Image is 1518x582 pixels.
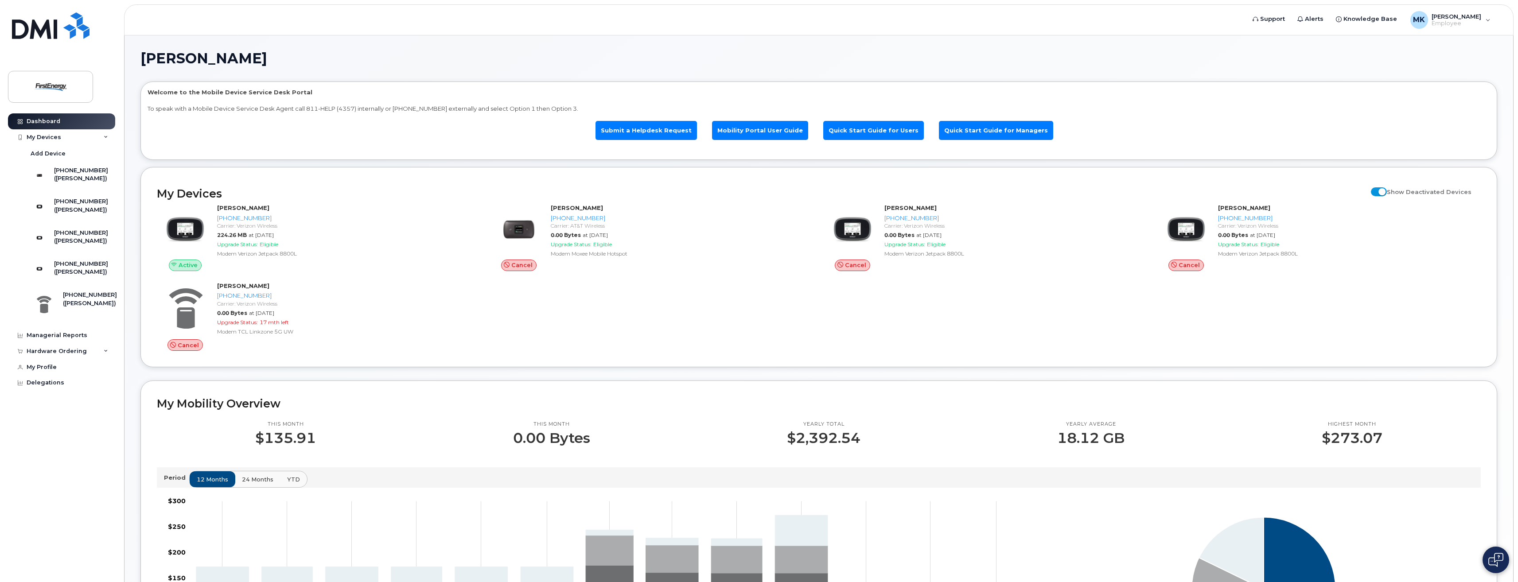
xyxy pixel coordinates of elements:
[217,291,476,300] div: [PHONE_NUMBER]
[1218,222,1477,229] div: Carrier: Verizon Wireless
[157,282,480,351] a: Cancel[PERSON_NAME][PHONE_NUMBER]Carrier: Verizon Wireless0.00 Bytesat [DATE]Upgrade Status:17 mt...
[787,430,860,446] p: $2,392.54
[1218,250,1477,257] div: Modem Verizon Jetpack 8800L
[939,121,1053,140] a: Quick Start Guide for Managers
[217,328,476,335] div: Modem TCL Linkzone 5G UW
[217,250,476,257] div: Modem Verizon Jetpack 8800L
[1218,204,1270,211] strong: [PERSON_NAME]
[1218,241,1259,248] span: Upgrade Status:
[1250,232,1275,238] span: at [DATE]
[712,121,808,140] a: Mobility Portal User Guide
[157,204,480,271] a: Active[PERSON_NAME][PHONE_NUMBER]Carrier: Verizon Wireless224.26 MBat [DATE]Upgrade Status:Eligib...
[168,523,186,531] tspan: $250
[1218,214,1477,222] div: [PHONE_NUMBER]
[217,319,258,326] span: Upgrade Status:
[1165,208,1207,251] img: image20231002-3703462-zs44o9.jpeg
[157,187,1366,200] h2: My Devices
[217,310,247,316] span: 0.00 Bytes
[255,421,316,428] p: This month
[168,574,186,582] tspan: $150
[823,121,924,140] a: Quick Start Guide for Users
[513,421,590,428] p: This month
[551,250,810,257] div: Modem Moxee Mobile Hotspot
[148,88,1490,97] p: Welcome to the Mobile Device Service Desk Portal
[884,250,1144,257] div: Modem Verizon Jetpack 8800L
[1261,241,1279,248] span: Eligible
[217,232,247,238] span: 224.26 MB
[148,105,1490,113] p: To speak with a Mobile Device Service Desk Agent call 811-HELP (4357) internally or [PHONE_NUMBER...
[242,475,273,484] span: 24 months
[1322,430,1382,446] p: $273.07
[583,232,608,238] span: at [DATE]
[1158,204,1481,271] a: Cancel[PERSON_NAME][PHONE_NUMBER]Carrier: Verizon Wireless0.00 Bytesat [DATE]Upgrade Status:Eligi...
[287,475,300,484] span: YTD
[249,310,274,316] span: at [DATE]
[1057,421,1125,428] p: Yearly average
[217,204,269,211] strong: [PERSON_NAME]
[511,261,533,269] span: Cancel
[249,232,274,238] span: at [DATE]
[1488,553,1503,567] img: Open chat
[787,421,860,428] p: Yearly total
[168,548,186,556] tspan: $200
[884,232,915,238] span: 0.00 Bytes
[1057,430,1125,446] p: 18.12 GB
[490,204,813,271] a: Cancel[PERSON_NAME][PHONE_NUMBER]Carrier: AT&T Wireless0.00 Bytesat [DATE]Upgrade Status:Eligible...
[551,232,581,238] span: 0.00 Bytes
[1387,188,1471,195] span: Show Deactivated Devices
[845,261,866,269] span: Cancel
[157,397,1481,410] h2: My Mobility Overview
[260,319,289,326] span: 17 mth left
[217,214,476,222] div: [PHONE_NUMBER]
[498,208,540,251] img: image20231002-3703462-c4k0xc.jpeg
[140,52,267,65] span: [PERSON_NAME]
[1179,261,1200,269] span: Cancel
[1371,183,1378,190] input: Show Deactivated Devices
[164,208,206,251] img: image20231002-3703462-zs44o9.jpeg
[551,222,810,229] div: Carrier: AT&T Wireless
[168,497,186,505] tspan: $300
[164,473,189,482] p: Period
[1322,421,1382,428] p: Highest month
[824,204,1147,271] a: Cancel[PERSON_NAME][PHONE_NUMBER]Carrier: Verizon Wireless0.00 Bytesat [DATE]Upgrade Status:Eligi...
[551,214,810,222] div: [PHONE_NUMBER]
[513,430,590,446] p: 0.00 Bytes
[593,241,612,248] span: Eligible
[927,241,946,248] span: Eligible
[255,430,316,446] p: $135.91
[178,341,199,349] span: Cancel
[217,282,269,289] strong: [PERSON_NAME]
[217,300,476,307] div: Carrier: Verizon Wireless
[884,241,925,248] span: Upgrade Status:
[884,204,937,211] strong: [PERSON_NAME]
[179,261,198,269] span: Active
[551,204,603,211] strong: [PERSON_NAME]
[916,232,942,238] span: at [DATE]
[596,121,697,140] a: Submit a Helpdesk Request
[1218,232,1248,238] span: 0.00 Bytes
[260,241,278,248] span: Eligible
[884,222,1144,229] div: Carrier: Verizon Wireless
[831,208,874,251] img: image20231002-3703462-zs44o9.jpeg
[217,222,476,229] div: Carrier: Verizon Wireless
[217,241,258,248] span: Upgrade Status:
[551,241,592,248] span: Upgrade Status:
[884,214,1144,222] div: [PHONE_NUMBER]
